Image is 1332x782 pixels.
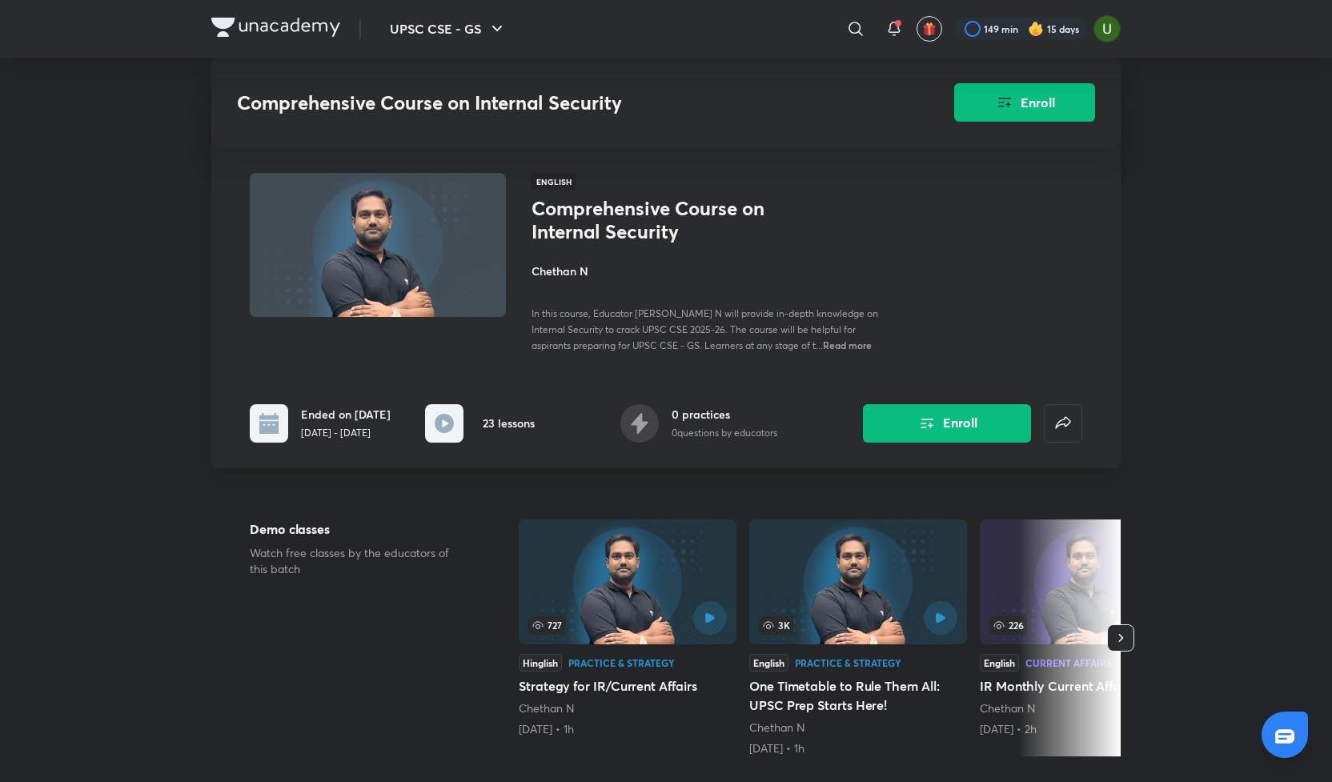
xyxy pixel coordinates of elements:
button: false [1044,404,1082,443]
a: Company Logo [211,18,340,41]
button: Enroll [954,83,1095,122]
div: English [749,654,788,672]
a: 727HinglishPractice & StrategyStrategy for IR/Current AffairsChethan N[DATE] • 1h [519,519,736,737]
span: Read more [823,339,872,351]
img: Company Logo [211,18,340,37]
button: UPSC CSE - GS [380,13,516,45]
h3: Comprehensive Course on Internal Security [237,91,864,114]
h5: One Timetable to Rule Them All: UPSC Prep Starts Here! [749,676,967,715]
a: Strategy for IR/Current Affairs [519,519,736,737]
span: English [532,173,576,190]
a: 3KEnglishPractice & StrategyOne Timetable to Rule Them All: UPSC Prep Starts Here!Chethan N[DATE]... [749,519,967,756]
a: Chethan N [749,720,805,735]
h5: Strategy for IR/Current Affairs [519,676,736,696]
img: avatar [922,22,937,36]
a: IR Monthly Current Affairs [980,519,1198,737]
div: 2nd Aug • 1h [749,740,967,756]
a: Chethan N [980,700,1036,716]
span: 226 [989,616,1027,635]
div: Chethan N [749,720,967,736]
p: [DATE] - [DATE] [301,426,391,440]
p: 0 questions by educators [672,426,777,440]
img: Aishwary Kumar [1093,15,1121,42]
button: avatar [917,16,942,42]
div: 20th Sept • 2h [980,721,1198,737]
h5: Demo classes [250,519,467,539]
h6: Ended on [DATE] [301,406,391,423]
h1: Comprehensive Course on Internal Security [532,197,793,243]
button: Enroll [863,404,1031,443]
div: Chethan N [980,700,1198,716]
div: English [980,654,1019,672]
h4: Chethan N [532,263,890,279]
p: Watch free classes by the educators of this batch [250,545,467,577]
a: One Timetable to Rule Them All: UPSC Prep Starts Here! [749,519,967,756]
span: 3K [759,616,793,635]
div: 6th Jul • 1h [519,721,736,737]
h5: IR Monthly Current Affairs [980,676,1198,696]
div: Chethan N [519,700,736,716]
div: Hinglish [519,654,562,672]
h6: 0 practices [672,406,777,423]
a: 226EnglishCurrent AffairsIR Monthly Current AffairsChethan N[DATE] • 2h [980,519,1198,737]
img: Thumbnail [247,171,508,319]
div: Practice & Strategy [568,658,675,668]
a: Chethan N [519,700,575,716]
img: streak [1028,21,1044,37]
span: In this course, Educator [PERSON_NAME] N will provide in-depth knowledge on Internal Security to ... [532,307,878,351]
span: 727 [528,616,565,635]
h6: 23 lessons [483,415,535,431]
div: Practice & Strategy [795,658,901,668]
